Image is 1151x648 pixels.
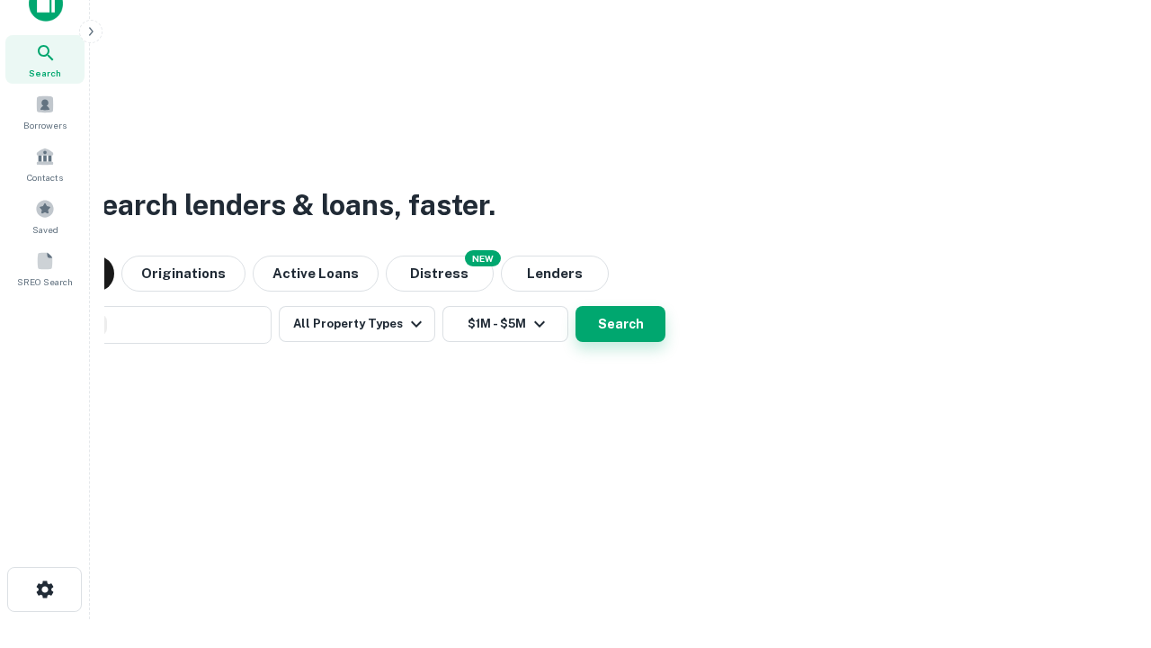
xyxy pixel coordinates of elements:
iframe: Chat Widget [1061,504,1151,590]
a: Search [5,35,85,84]
button: Search distressed loans with lien and other non-mortgage details. [386,256,494,292]
button: Originations [121,256,245,292]
a: Borrowers [5,87,85,136]
h3: Search lenders & loans, faster. [82,184,495,227]
button: Search [575,306,665,342]
button: Lenders [501,256,609,292]
span: Borrowers [23,118,67,132]
span: Contacts [27,170,63,184]
button: All Property Types [279,306,435,342]
div: NEW [465,250,501,266]
span: SREO Search [17,274,73,289]
span: Search [29,66,61,80]
a: Saved [5,192,85,240]
span: Saved [32,222,58,237]
a: Contacts [5,139,85,188]
button: Active Loans [253,256,379,292]
button: $1M - $5M [442,306,568,342]
a: SREO Search [5,244,85,292]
